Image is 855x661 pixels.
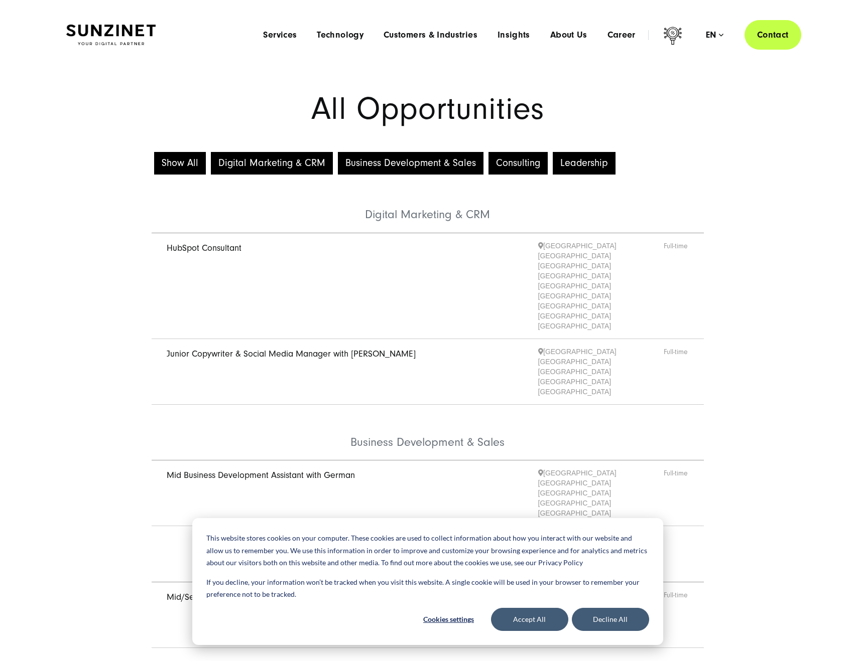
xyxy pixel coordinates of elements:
[664,241,689,331] span: Full-time
[538,241,664,331] span: [GEOGRAPHIC_DATA] [GEOGRAPHIC_DATA] [GEOGRAPHIC_DATA] [GEOGRAPHIC_DATA] [GEOGRAPHIC_DATA] [GEOGRA...
[607,30,636,40] a: Career
[664,468,689,518] span: Full-time
[384,30,477,40] a: Customers & Industries
[488,152,548,175] button: Consulting
[211,152,333,175] button: Digital Marketing & CRM
[152,405,704,461] li: Business Development & Sales
[410,608,487,631] button: Cookies settings
[317,30,363,40] a: Technology
[498,30,530,40] a: Insights
[664,590,689,640] span: Full-time
[206,576,649,601] p: If you decline, your information won’t be tracked when you visit this website. A single cookie wi...
[664,347,689,397] span: Full-time
[572,608,649,631] button: Decline All
[167,243,241,253] a: HubSpot Consultant
[491,608,568,631] button: Accept All
[167,349,416,359] a: Junior Copywriter & Social Media Manager with [PERSON_NAME]
[152,177,704,233] li: Digital Marketing & CRM
[538,468,664,518] span: [GEOGRAPHIC_DATA] [GEOGRAPHIC_DATA] [GEOGRAPHIC_DATA] [GEOGRAPHIC_DATA] [GEOGRAPHIC_DATA]
[553,152,616,175] button: Leadership
[192,518,663,645] div: Cookie banner
[154,152,206,175] button: Show All
[167,470,355,480] a: Mid Business Development Assistant with German
[745,20,801,50] a: Contact
[66,94,789,124] h1: All Opportunities
[152,526,704,582] li: Consulting
[550,30,587,40] a: About Us
[263,30,297,40] a: Services
[66,25,156,46] img: SUNZINET Full Service Digital Agentur
[206,532,649,569] p: This website stores cookies on your computer. These cookies are used to collect information about...
[338,152,483,175] button: Business Development & Sales
[538,347,664,397] span: [GEOGRAPHIC_DATA] [GEOGRAPHIC_DATA] [GEOGRAPHIC_DATA] [GEOGRAPHIC_DATA] [GEOGRAPHIC_DATA]
[167,592,398,602] a: Mid/Senior Salesforce Consultant (focus on Marketing Cloud)
[706,30,723,40] div: en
